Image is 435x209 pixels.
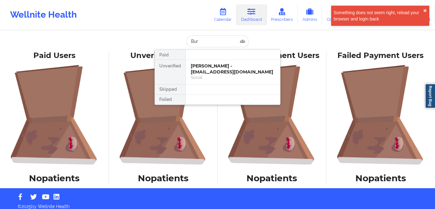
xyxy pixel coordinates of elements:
div: Something does not seem right, reload your browser and login back [334,9,423,22]
a: Dashboard [236,4,267,25]
a: Report Bug [425,84,435,108]
div: Skipped [155,84,185,95]
img: foRBiVDZMKwAAAAASUVORK5CYII= [4,65,105,165]
div: Unverified Users [113,51,213,61]
a: Admins [297,4,322,25]
h1: No patients [4,172,105,184]
img: foRBiVDZMKwAAAAASUVORK5CYII= [222,65,322,165]
a: Coaches [322,4,348,25]
img: foRBiVDZMKwAAAAASUVORK5CYII= [113,65,213,165]
img: foRBiVDZMKwAAAAASUVORK5CYII= [331,65,431,165]
div: Failed Payment Users [331,51,431,61]
div: Failed [155,95,185,105]
a: Calendar [209,4,236,25]
div: Unverified [155,60,185,84]
div: Paid Users [4,51,105,61]
h1: No patients [113,172,213,184]
button: close [423,8,427,13]
a: Prescribers [267,4,298,25]
div: Paid [155,50,185,60]
div: [PERSON_NAME] - [EMAIL_ADDRESS][DOMAIN_NAME] [191,63,275,75]
div: Social [191,75,275,80]
h1: No patients [222,172,322,184]
h1: No patients [331,172,431,184]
